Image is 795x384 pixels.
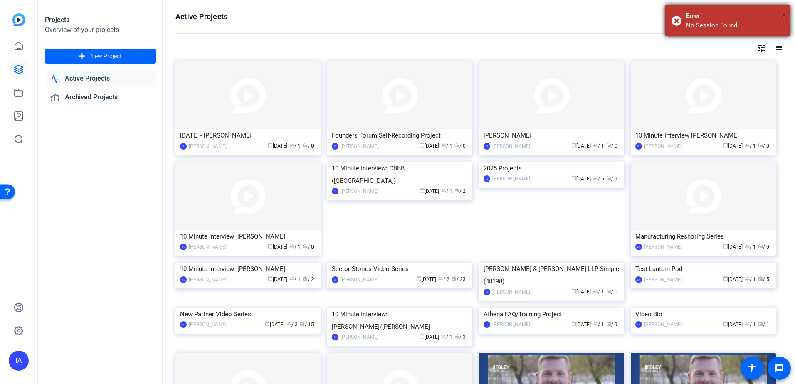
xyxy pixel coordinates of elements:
[452,276,466,282] span: / 23
[745,143,756,149] span: / 1
[332,188,338,194] div: CL
[265,321,270,326] span: calendar_today
[180,321,187,328] div: ES
[758,276,769,282] span: / 5
[606,322,617,327] span: / 9
[454,143,466,149] span: / 0
[484,175,490,182] div: ES
[593,289,604,295] span: / 1
[341,187,378,195] div: [PERSON_NAME]
[300,322,314,327] span: / 15
[420,334,425,339] span: calendar_today
[332,334,338,340] div: CL
[758,244,769,250] span: / 0
[484,263,620,288] div: [PERSON_NAME] & [PERSON_NAME] LLP Simple (48198)
[644,142,682,150] div: [PERSON_NAME]
[571,143,576,148] span: calendar_today
[635,129,771,142] div: 10 Minute Interview [PERSON_NAME]
[268,143,287,149] span: [DATE]
[606,176,617,182] span: / 9
[45,15,156,25] div: Projects
[774,363,784,373] mat-icon: message
[606,143,617,149] span: / 0
[782,9,786,21] button: Close
[571,289,591,295] span: [DATE]
[644,276,682,284] div: [PERSON_NAME]
[571,175,576,180] span: calendar_today
[745,143,750,148] span: group
[341,276,378,284] div: [PERSON_NAME]
[593,175,598,180] span: group
[332,143,338,150] div: EV
[758,143,763,148] span: radio
[265,322,284,327] span: [DATE]
[635,308,771,320] div: Video Bio
[571,176,591,182] span: [DATE]
[45,25,156,35] div: Overview of your projects
[189,142,227,150] div: [PERSON_NAME]
[758,322,769,327] span: / 1
[745,244,756,250] span: / 1
[289,244,301,250] span: / 1
[723,321,728,326] span: calendar_today
[289,143,301,149] span: / 1
[758,244,763,249] span: radio
[45,89,156,106] a: Archived Projects
[286,322,298,327] span: / 3
[303,244,308,249] span: radio
[441,188,446,193] span: group
[341,333,378,341] div: [PERSON_NAME]
[45,70,156,87] a: Active Projects
[454,188,459,193] span: radio
[773,43,783,53] mat-icon: list
[180,143,187,150] div: IA
[438,276,449,282] span: / 2
[745,276,750,281] span: group
[454,188,466,194] span: / 2
[454,143,459,148] span: radio
[571,322,591,327] span: [DATE]
[9,351,29,371] div: IA
[332,263,468,275] div: Sector Stories Video Series
[91,52,122,61] span: New Project
[420,143,439,149] span: [DATE]
[303,244,314,250] span: / 0
[745,321,750,326] span: group
[635,244,642,250] div: EV
[723,276,743,282] span: [DATE]
[77,51,87,62] mat-icon: add
[492,320,530,329] div: [PERSON_NAME]
[303,276,308,281] span: radio
[484,129,620,142] div: [PERSON_NAME]
[441,143,446,148] span: group
[180,129,316,142] div: [DATE] - [PERSON_NAME]
[484,289,490,295] div: EV
[745,244,750,249] span: group
[758,276,763,281] span: radio
[420,143,425,148] span: calendar_today
[686,11,784,21] div: Error!
[758,143,769,149] span: / 0
[571,143,591,149] span: [DATE]
[593,288,598,293] span: group
[635,263,771,275] div: Test Lantern Pod
[686,21,784,30] div: No Session Found
[593,176,604,182] span: / 5
[303,276,314,282] span: / 2
[12,13,25,26] img: blue-gradient.svg
[441,334,446,339] span: group
[484,143,490,150] div: CL
[452,276,457,281] span: radio
[484,321,490,328] div: EV
[593,143,598,148] span: group
[268,143,273,148] span: calendar_today
[289,143,294,148] span: group
[484,308,620,320] div: Athena FAQ/Training Project
[644,320,682,329] div: [PERSON_NAME]
[723,244,728,249] span: calendar_today
[635,321,642,328] div: EV
[420,334,439,340] span: [DATE]
[180,244,187,250] div: CL
[635,143,642,150] div: CL
[571,288,576,293] span: calendar_today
